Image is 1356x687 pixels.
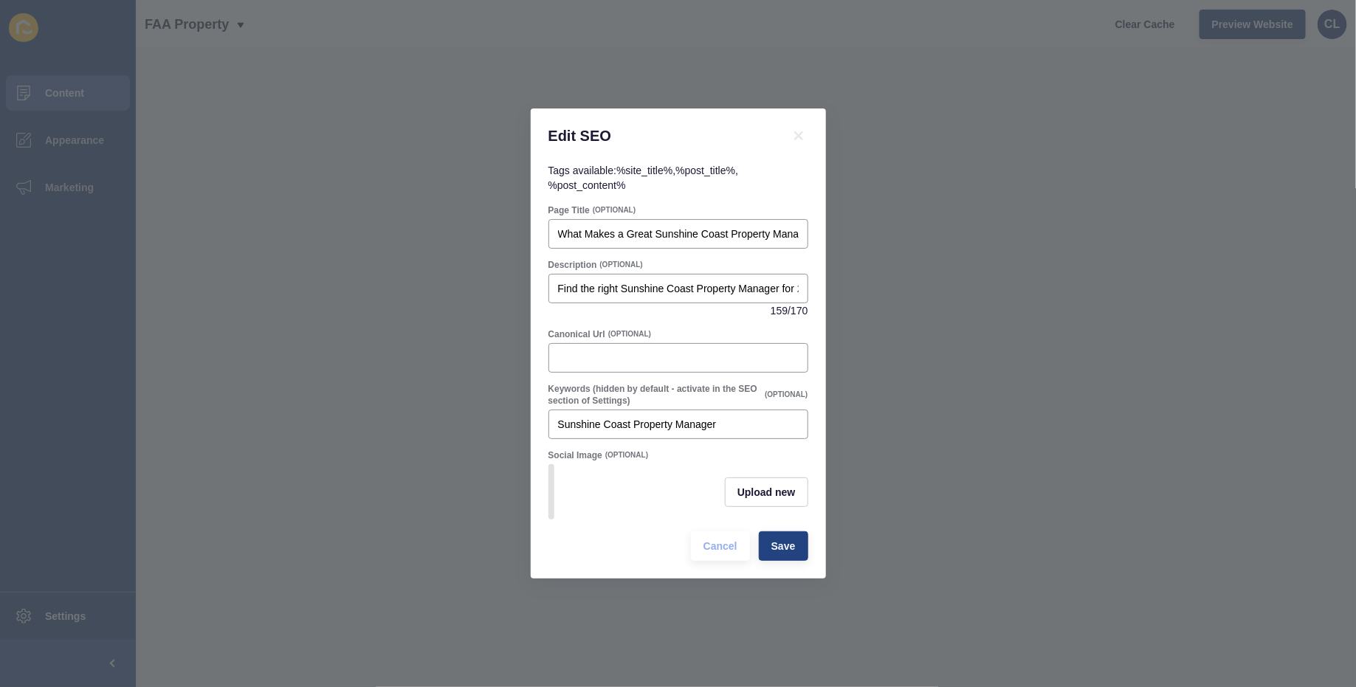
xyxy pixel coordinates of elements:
[788,303,791,318] span: /
[548,383,763,407] label: Keywords (hidden by default - activate in the SEO section of Settings)
[616,165,672,176] code: %site_title%
[548,449,602,461] label: Social Image
[548,328,605,340] label: Canonical Url
[765,390,808,400] span: (OPTIONAL)
[703,539,737,553] span: Cancel
[675,165,735,176] code: %post_title%
[771,303,788,318] span: 159
[605,450,648,460] span: (OPTIONAL)
[548,179,626,191] code: %post_content%
[737,485,796,500] span: Upload new
[548,126,771,145] h1: Edit SEO
[771,539,796,553] span: Save
[725,477,808,507] button: Upload new
[548,259,597,271] label: Description
[593,205,636,215] span: (OPTIONAL)
[608,329,651,339] span: (OPTIONAL)
[548,165,739,191] span: Tags available: , ,
[691,531,750,561] button: Cancel
[548,204,590,216] label: Page Title
[759,531,808,561] button: Save
[600,260,643,270] span: (OPTIONAL)
[791,303,808,318] span: 170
